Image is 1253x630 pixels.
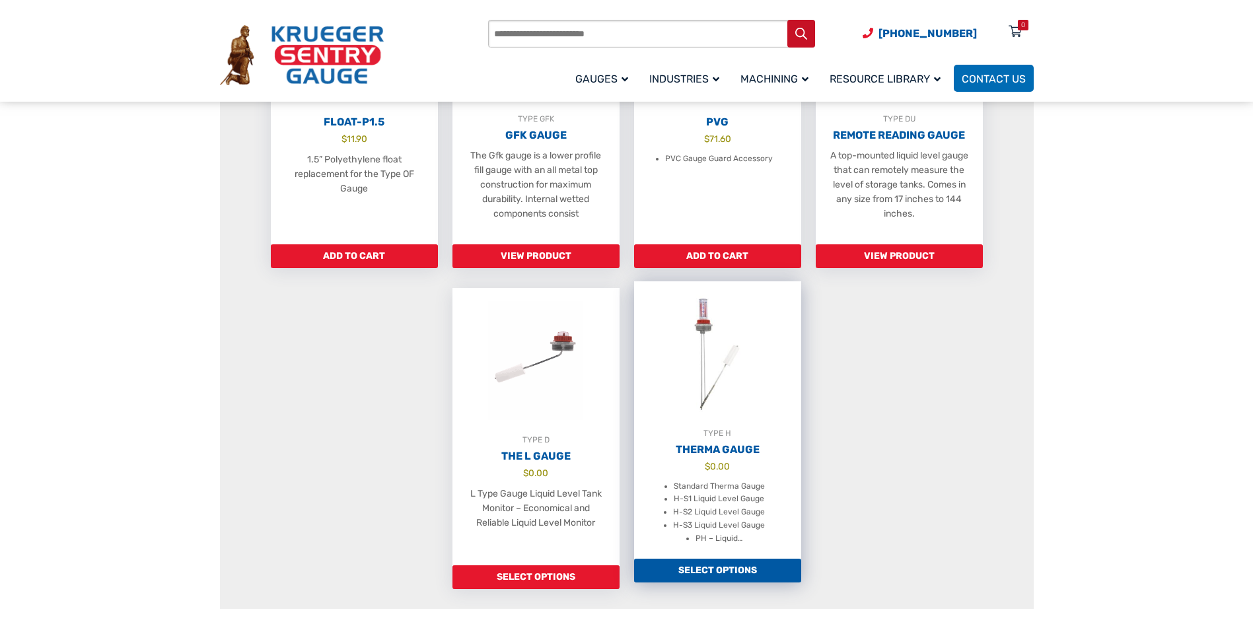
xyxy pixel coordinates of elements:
span: $ [704,133,709,144]
a: Add to cart: “Float-P1.5” [271,244,438,268]
bdi: 71.60 [704,133,731,144]
bdi: 0.00 [705,461,730,472]
div: TYPE DU [816,112,983,125]
span: Industries [649,73,719,85]
bdi: 11.90 [341,133,367,144]
span: $ [341,133,347,144]
bdi: 0.00 [523,468,548,478]
li: H-S3 Liquid Level Gauge [673,519,765,532]
li: H-S2 Liquid Level Gauge [673,506,765,519]
h2: GFK Gauge [452,129,620,142]
a: Add to cart: “PVG” [634,244,801,268]
a: Industries [641,63,733,94]
a: TYPE HTherma Gauge $0.00 Standard Therma Gauge H-S1 Liquid Level Gauge H-S2 Liquid Level Gauge H-... [634,281,801,559]
img: Therma Gauge [634,281,801,427]
a: Add to cart: “Therma Gauge” [634,559,801,582]
li: PVC Gauge Guard Accessory [665,153,773,166]
p: The Gfk gauge is a lower profile fill gauge with an all metal top construction for maximum durabi... [466,149,606,221]
a: Contact Us [954,65,1034,92]
a: Phone Number (920) 434-8860 [863,25,977,42]
span: [PHONE_NUMBER] [878,27,977,40]
h2: Therma Gauge [634,443,801,456]
span: Contact Us [962,73,1026,85]
div: TYPE H [634,427,801,440]
li: H-S1 Liquid Level Gauge [674,493,764,506]
span: Resource Library [830,73,941,85]
a: TYPE DThe L Gauge $0.00 L Type Gauge Liquid Level Tank Monitor – Economical and Reliable Liquid L... [452,288,620,565]
div: TYPE D [452,433,620,446]
li: Standard Therma Gauge [674,480,765,493]
p: 1.5” Polyethylene float replacement for the Type OF Gauge [284,153,425,196]
a: Resource Library [822,63,954,94]
li: PH – Liquid… [696,532,742,545]
div: TYPE GFK [452,112,620,125]
a: Add to cart: “The L Gauge” [452,565,620,589]
img: Krueger Sentry Gauge [220,25,384,86]
h2: Float-P1.5 [271,116,438,129]
p: A top-mounted liquid level gauge that can remotely measure the level of storage tanks. Comes in a... [829,149,970,221]
div: 0 [1021,20,1025,30]
a: Read more about “GFK Gauge” [452,244,620,268]
a: Gauges [567,63,641,94]
h2: Remote Reading Gauge [816,129,983,142]
span: Machining [740,73,808,85]
span: Gauges [575,73,628,85]
a: Read more about “Remote Reading Gauge” [816,244,983,268]
p: L Type Gauge Liquid Level Tank Monitor – Economical and Reliable Liquid Level Monitor [466,487,606,530]
h2: PVG [634,116,801,129]
span: $ [705,461,710,472]
h2: The L Gauge [452,450,620,463]
a: Machining [733,63,822,94]
span: $ [523,468,528,478]
img: The L Gauge [452,288,620,433]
